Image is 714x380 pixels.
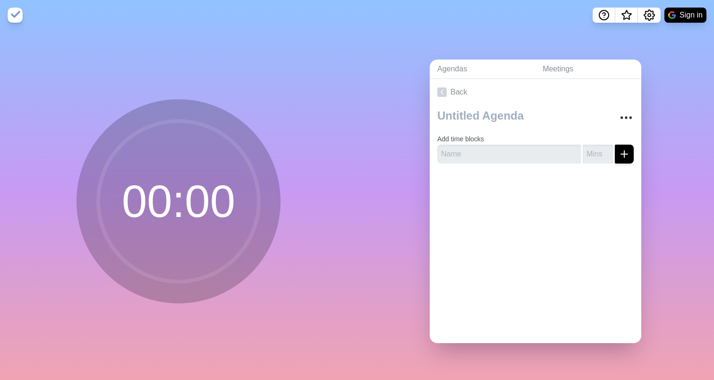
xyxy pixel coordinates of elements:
input: Name [437,145,581,164]
button: What’s new [615,8,638,23]
img: timeblocks logo [8,8,23,23]
button: More [617,108,636,127]
a: Agendas [430,60,535,79]
img: google logo [668,11,676,19]
a: Back [430,79,641,105]
button: Help [593,8,615,23]
label: Add time blocks [437,135,484,143]
button: Sign in [664,8,706,23]
button: Settings [638,8,661,23]
a: Meetings [535,60,641,79]
input: Mins [583,145,613,164]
